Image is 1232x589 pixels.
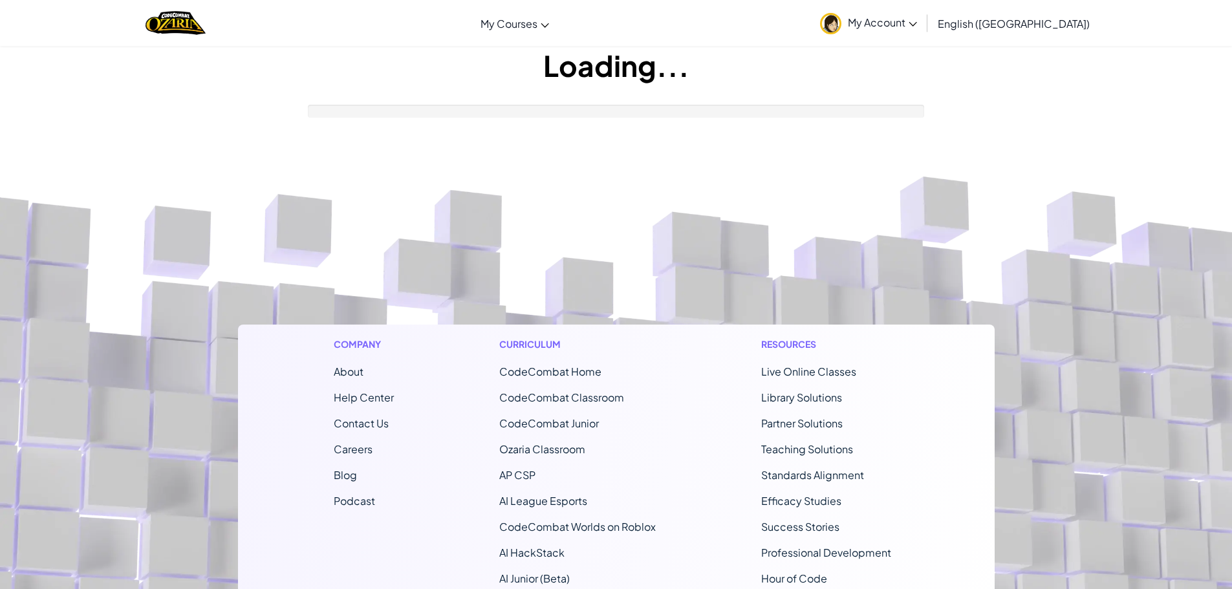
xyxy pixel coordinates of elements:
[334,494,375,508] a: Podcast
[499,365,601,378] span: CodeCombat Home
[334,468,357,482] a: Blog
[499,546,565,559] a: AI HackStack
[499,391,624,404] a: CodeCombat Classroom
[761,391,842,404] a: Library Solutions
[761,468,864,482] a: Standards Alignment
[761,572,827,585] a: Hour of Code
[761,546,891,559] a: Professional Development
[761,442,853,456] a: Teaching Solutions
[848,16,917,29] span: My Account
[938,17,1090,30] span: English ([GEOGRAPHIC_DATA])
[499,442,585,456] a: Ozaria Classroom
[499,468,535,482] a: AP CSP
[761,520,839,533] a: Success Stories
[474,6,556,41] a: My Courses
[334,337,394,351] h1: Company
[499,337,656,351] h1: Curriculum
[820,13,841,34] img: avatar
[146,10,206,36] a: Ozaria by CodeCombat logo
[334,365,363,378] a: About
[334,391,394,404] a: Help Center
[814,3,924,43] a: My Account
[334,442,373,456] a: Careers
[761,337,899,351] h1: Resources
[499,494,587,508] a: AI League Esports
[481,17,537,30] span: My Courses
[761,416,843,430] a: Partner Solutions
[499,572,570,585] a: AI Junior (Beta)
[931,6,1096,41] a: English ([GEOGRAPHIC_DATA])
[146,10,206,36] img: Home
[499,520,656,533] a: CodeCombat Worlds on Roblox
[334,416,389,430] span: Contact Us
[761,494,841,508] a: Efficacy Studies
[761,365,856,378] a: Live Online Classes
[499,416,599,430] a: CodeCombat Junior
